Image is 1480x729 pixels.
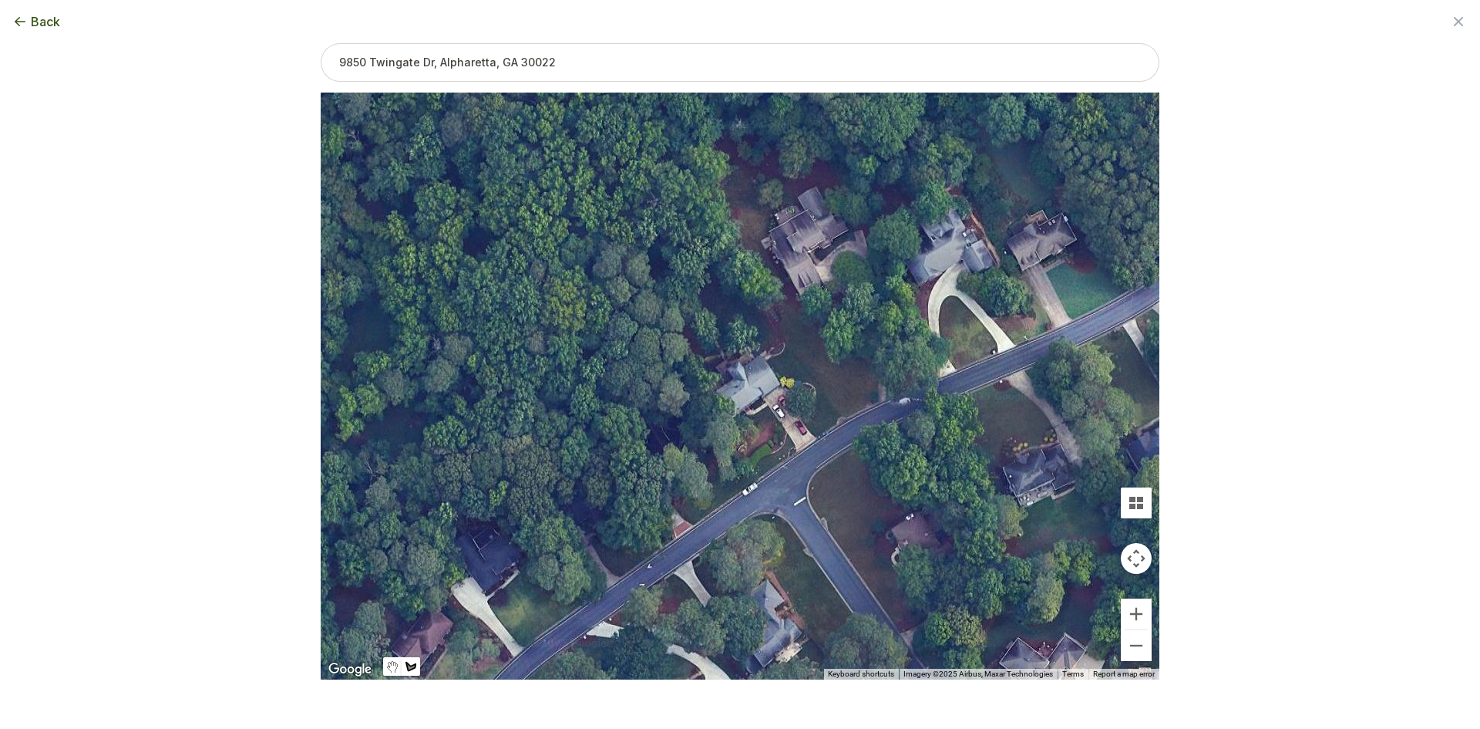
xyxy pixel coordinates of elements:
button: Back [12,12,60,31]
button: Draw a shape [402,657,420,676]
button: Stop drawing [383,657,402,676]
button: Tilt map [1121,488,1152,518]
span: Imagery ©2025 Airbus, Maxar Technologies [903,670,1053,678]
a: Open this area in Google Maps (opens a new window) [325,660,375,680]
button: Zoom out [1121,630,1152,661]
img: Google [325,660,375,680]
span: Back [31,12,60,31]
button: Zoom in [1121,599,1152,629]
button: Keyboard shortcuts [828,669,894,680]
a: Report a map error [1093,670,1155,678]
button: Map camera controls [1121,543,1152,574]
input: 9850 Twingate Dr, Alpharetta, GA 30022 [321,43,1159,82]
a: Terms (opens in new tab) [1062,670,1084,678]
